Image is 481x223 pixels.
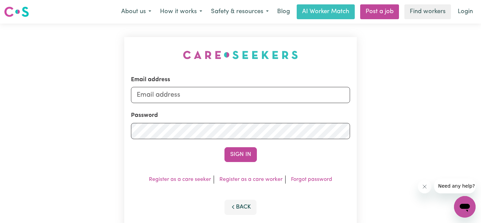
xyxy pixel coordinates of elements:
[156,5,207,19] button: How it works
[131,87,350,103] input: Email address
[131,75,170,84] label: Email address
[454,196,476,218] iframe: Button to launch messaging window
[117,5,156,19] button: About us
[224,147,257,162] button: Sign In
[219,177,283,182] a: Register as a care worker
[4,6,29,18] img: Careseekers logo
[224,200,257,215] button: Back
[418,180,431,193] iframe: Close message
[131,111,158,120] label: Password
[404,4,451,19] a: Find workers
[434,179,476,193] iframe: Message from company
[297,4,355,19] a: AI Worker Match
[149,177,211,182] a: Register as a care seeker
[291,177,332,182] a: Forgot password
[360,4,399,19] a: Post a job
[4,4,29,20] a: Careseekers logo
[207,5,273,19] button: Safety & resources
[273,4,294,19] a: Blog
[454,4,477,19] a: Login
